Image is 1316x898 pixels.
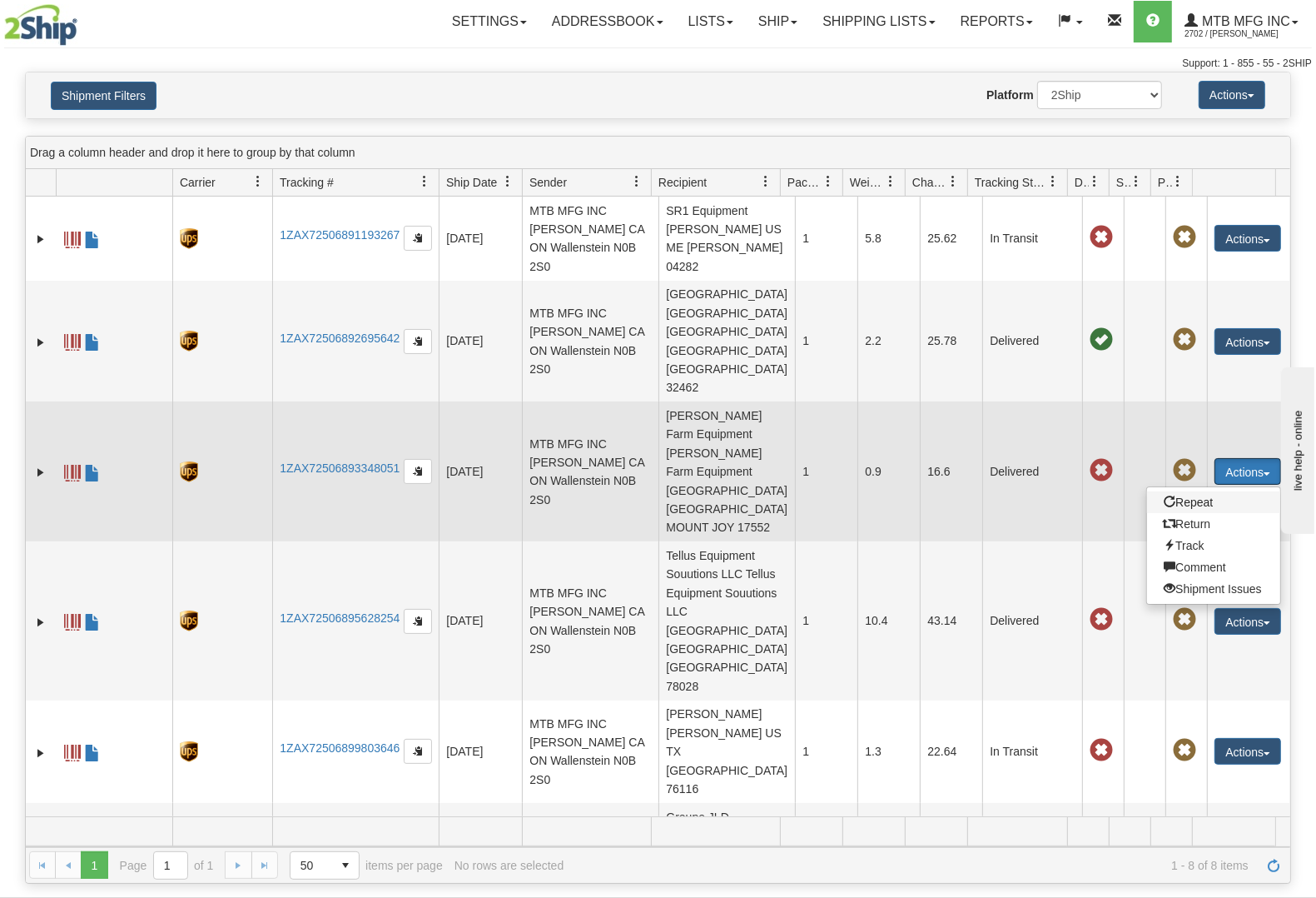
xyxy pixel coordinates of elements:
a: Pickup Status filter column settings [1164,167,1192,196]
button: Copy to clipboard [404,459,432,484]
a: Carrier filter column settings [244,167,272,196]
td: MTB MFG INC [PERSON_NAME] CA ON Wallenstein N0B 2S0 [522,197,658,281]
img: 8 - UPS [180,228,197,249]
td: 1 [795,281,857,402]
a: Commercial Invoice [84,457,101,484]
a: Addressbook [539,1,676,42]
a: Expand [32,614,49,631]
a: Label [64,327,81,353]
td: In Transit [982,197,1082,281]
a: Shipping lists [810,1,947,42]
a: 1ZAX72506891193267 [280,228,400,242]
button: Copy to clipboard [404,329,432,354]
td: 1 [795,402,857,541]
img: 8 - UPS [180,461,197,482]
span: Page 1 [81,851,107,878]
td: 22.64 [920,701,982,803]
td: [DATE] [439,281,522,402]
td: 10.4 [857,541,920,700]
span: Page sizes drop down [290,851,360,880]
a: 1ZAX72506892695642 [280,332,400,345]
button: Shipment Filters [51,82,156,110]
span: Charge [912,174,947,191]
a: Ship [746,1,810,42]
td: [DATE] [439,701,522,803]
td: [DATE] [439,402,522,541]
span: MTB MFG INC [1198,14,1290,28]
button: Actions [1214,608,1281,635]
span: Sender [529,174,567,191]
a: 1ZAX72506899803646 [280,741,400,755]
a: Repeat [1147,491,1280,513]
a: Expand [32,464,49,481]
a: Delivery Status filter column settings [1080,167,1109,196]
td: [PERSON_NAME] Farm Equipment [PERSON_NAME] Farm Equipment [GEOGRAPHIC_DATA] [GEOGRAPHIC_DATA] MOU... [658,402,795,541]
td: In Transit [982,701,1082,803]
td: 25.78 [920,281,982,402]
td: MTB MFG INC [PERSON_NAME] CA ON Wallenstein N0B 2S0 [522,701,658,803]
span: select [332,852,359,879]
td: [DATE] [439,197,522,281]
td: [DATE] [439,541,522,700]
td: MTB MFG INC [PERSON_NAME] CA ON Wallenstein N0B 2S0 [522,541,658,700]
td: [PERSON_NAME] [PERSON_NAME] US TX [GEOGRAPHIC_DATA] 76116 [658,701,795,803]
a: Label [64,606,81,633]
label: Platform [986,87,1034,103]
a: Weight filter column settings [877,167,905,196]
span: Late [1090,459,1113,482]
button: Copy to clipboard [404,739,432,764]
div: live help - online [12,14,154,27]
a: 1ZAX72506895628254 [280,611,400,625]
span: Pickup Not Assigned [1173,459,1196,482]
a: 1ZAX72506893348051 [280,461,400,475]
span: 2702 / [PERSON_NAME] [1184,26,1309,42]
a: Shipment Issues filter column settings [1122,167,1150,196]
span: Pickup Not Assigned [1173,328,1196,352]
a: Reports [948,1,1045,42]
td: Tellus Equipment Souutions LLC Tellus Equipment Souutions LLC [GEOGRAPHIC_DATA] [GEOGRAPHIC_DATA]... [658,541,795,700]
a: Commercial Invoice [84,737,101,764]
div: Support: 1 - 855 - 55 - 2SHIP [4,57,1312,71]
td: 43.14 [920,541,982,700]
a: Label [64,457,81,484]
td: Delivered [982,402,1082,541]
button: Actions [1214,458,1281,485]
span: Carrier [180,174,216,191]
iframe: chat widget [1278,364,1314,534]
span: Weight [850,174,885,191]
button: Actions [1214,738,1281,765]
a: Track [1147,535,1280,556]
a: Refresh [1260,851,1287,878]
td: 5.8 [857,197,920,281]
a: Commercial Invoice [84,327,101,353]
span: Page of 1 [120,851,214,880]
div: grid grouping header [26,137,1290,169]
a: Tracking Status filter column settings [1039,167,1067,196]
a: Packages filter column settings [814,167,842,196]
td: [GEOGRAPHIC_DATA] [GEOGRAPHIC_DATA] [GEOGRAPHIC_DATA] [GEOGRAPHIC_DATA] [GEOGRAPHIC_DATA] 32462 [658,281,795,402]
td: MTB MFG INC [PERSON_NAME] CA ON Wallenstein N0B 2S0 [522,402,658,541]
span: Late [1090,608,1113,631]
span: Pickup Not Assigned [1173,226,1196,249]
div: No rows are selected [454,859,564,872]
span: items per page [290,851,443,880]
a: Expand [32,334,49,351]
span: Late [1090,739,1113,762]
a: Expand [32,231,49,247]
a: Return [1147,513,1280,535]
span: Pickup Not Assigned [1173,739,1196,762]
img: 8 - UPS [180,611,197,631]
img: 8 - UPS [180,331,197,352]
button: Actions [1214,225,1281,252]
span: Recipient [658,174,707,191]
span: Late [1090,226,1113,249]
td: Delivered [982,541,1082,700]
span: Shipment Issues [1116,174,1130,191]
td: 0.9 [857,402,920,541]
span: Tracking Status [975,174,1047,191]
a: Shipment Issues [1147,578,1280,600]
input: Page 1 [154,852,187,879]
td: Delivered [982,281,1082,402]
button: Copy to clipboard [404,609,432,634]
a: Settings [439,1,539,42]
